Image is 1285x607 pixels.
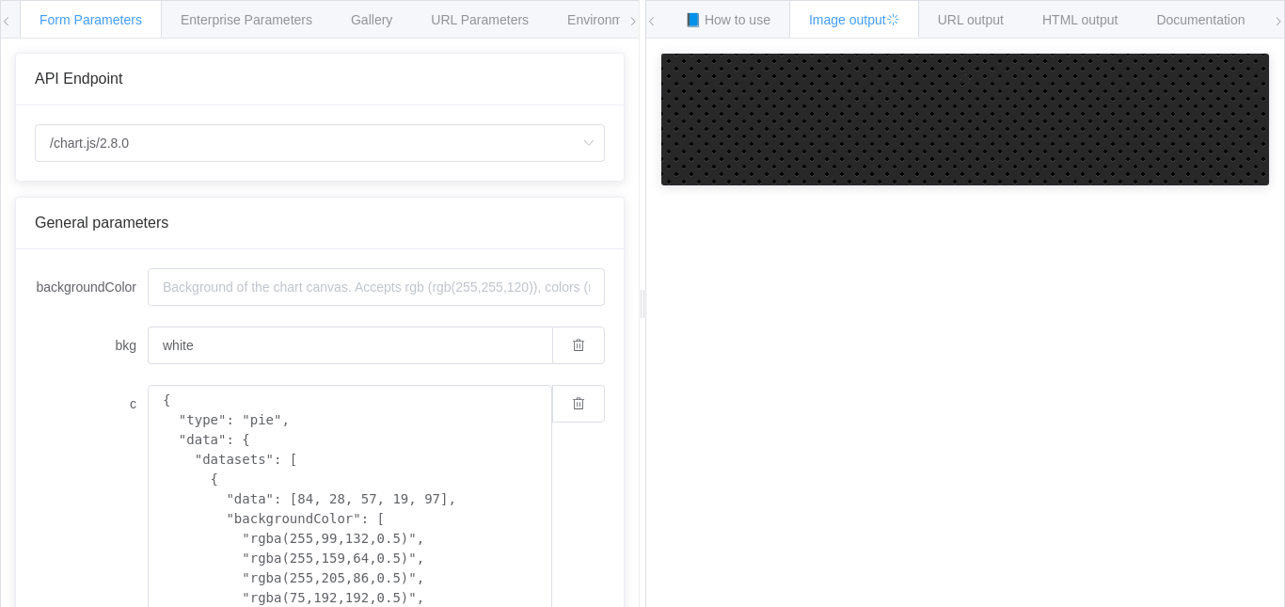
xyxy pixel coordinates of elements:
span: URL Parameters [431,12,529,27]
label: bkg [35,327,148,364]
span: Enterprise Parameters [181,12,312,27]
span: URL output [938,12,1004,27]
span: Documentation [1156,12,1245,27]
span: Image output [809,12,899,27]
input: Select [35,124,605,162]
span: General parameters [35,215,168,231]
label: backgroundColor [35,268,148,306]
span: Gallery [351,12,392,27]
span: 📘 How to use [685,12,770,27]
input: Background of the chart canvas. Accepts rgb (rgb(255,255,120)), colors (red), and url-encoded hex... [148,327,552,364]
span: API Endpoint [35,71,122,87]
span: Environments [567,12,648,27]
input: Background of the chart canvas. Accepts rgb (rgb(255,255,120)), colors (red), and url-encoded hex... [148,268,605,306]
label: c [35,385,148,423]
span: Form Parameters [40,12,142,27]
span: HTML output [1042,12,1118,27]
